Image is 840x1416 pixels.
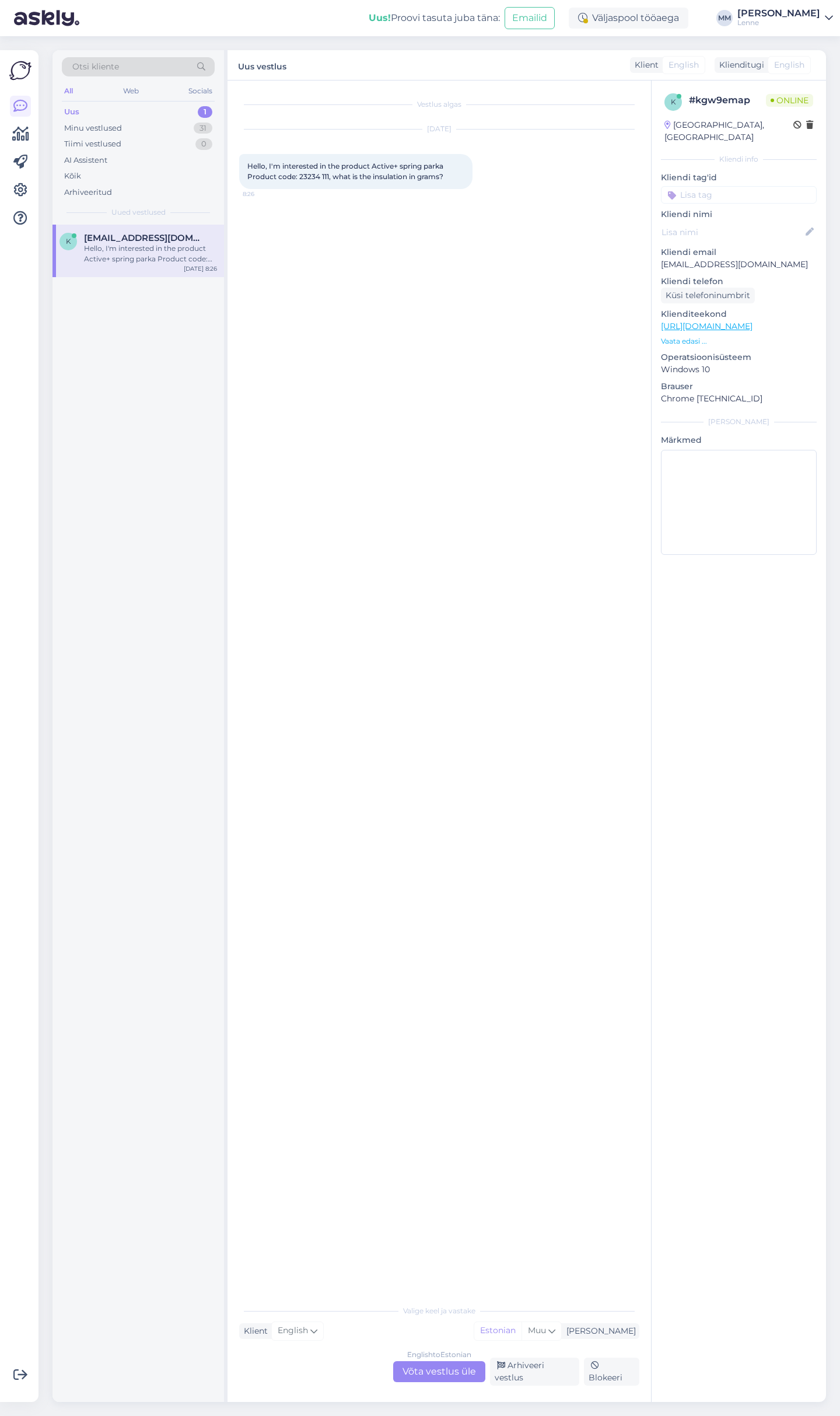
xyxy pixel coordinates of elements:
[64,155,107,166] div: AI Assistent
[393,1361,485,1382] div: Võta vestlus üle
[238,57,286,73] label: Uus vestlus
[737,18,820,27] div: Lenne
[239,124,639,134] div: [DATE]
[111,207,166,218] span: Uued vestlused
[671,97,676,106] span: k
[243,190,286,198] span: 8:26
[64,187,112,198] div: Arhiveeritud
[64,123,122,134] div: Minu vestlused
[84,233,205,243] span: katerozv@gmail.com
[661,258,817,271] p: [EMAIL_ADDRESS][DOMAIN_NAME]
[715,59,764,71] div: Klienditugi
[661,172,817,184] p: Kliendi tag'id
[630,59,659,71] div: Klient
[661,336,817,347] p: Vaata edasi ...
[661,186,817,204] input: Lisa tag
[490,1358,579,1386] div: Arhiveeri vestlus
[661,434,817,446] p: Märkmed
[195,138,212,150] div: 0
[661,275,817,288] p: Kliendi telefon
[737,9,833,27] a: [PERSON_NAME]Lenne
[239,1325,268,1337] div: Klient
[184,264,217,273] div: [DATE] 8:26
[737,9,820,18] div: [PERSON_NAME]
[64,170,81,182] div: Kõik
[661,208,817,221] p: Kliendi nimi
[774,59,804,71] span: English
[528,1325,546,1335] span: Muu
[369,12,391,23] b: Uus!
[661,154,817,165] div: Kliendi info
[661,393,817,405] p: Chrome [TECHNICAL_ID]
[661,351,817,363] p: Operatsioonisüsteem
[72,61,119,73] span: Otsi kliente
[661,226,803,239] input: Lisa nimi
[661,288,755,303] div: Küsi telefoninumbrit
[661,321,752,331] a: [URL][DOMAIN_NAME]
[278,1324,308,1337] span: English
[194,123,212,134] div: 31
[661,417,817,427] div: [PERSON_NAME]
[239,1306,639,1316] div: Valige keel ja vastake
[661,380,817,393] p: Brauser
[584,1358,639,1386] div: Blokeeri
[62,83,75,99] div: All
[64,138,121,150] div: Tiimi vestlused
[121,83,141,99] div: Web
[9,60,32,82] img: Askly Logo
[198,106,212,118] div: 1
[186,83,215,99] div: Socials
[407,1349,471,1360] div: English to Estonian
[664,119,793,144] div: [GEOGRAPHIC_DATA], [GEOGRAPHIC_DATA]
[66,237,71,246] span: k
[84,243,217,264] div: Hello, I'm interested in the product Active+ spring parka Product code: 23234 111, what is the in...
[661,246,817,258] p: Kliendi email
[668,59,699,71] span: English
[505,7,555,29] button: Emailid
[239,99,639,110] div: Vestlus algas
[661,363,817,376] p: Windows 10
[64,106,79,118] div: Uus
[562,1325,636,1337] div: [PERSON_NAME]
[369,11,500,25] div: Proovi tasuta juba täna:
[661,308,817,320] p: Klienditeekond
[716,10,733,26] div: MM
[766,94,813,107] span: Online
[569,8,688,29] div: Väljaspool tööaega
[474,1322,521,1340] div: Estonian
[247,162,445,181] span: Hello, I'm interested in the product Active+ spring parka Product code: 23234 111, what is the in...
[689,93,766,107] div: # kgw9emap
